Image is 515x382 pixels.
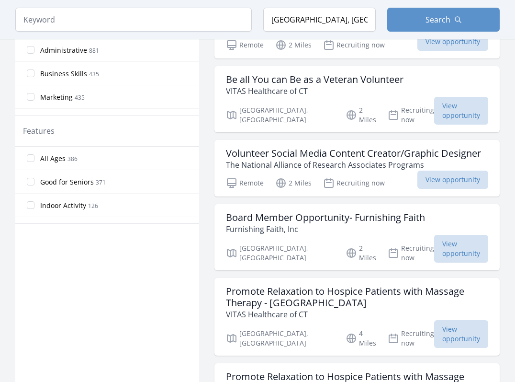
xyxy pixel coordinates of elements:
span: 881 [89,46,99,55]
p: [GEOGRAPHIC_DATA], [GEOGRAPHIC_DATA] [226,105,334,125]
p: 2 Miles [275,39,312,51]
span: Indoor Activity [40,201,86,210]
a: Promote Relaxation to Hospice Patients with Massage Therapy - [GEOGRAPHIC_DATA] VITAS Healthcare ... [214,278,500,356]
a: Be all You can Be as a Veteran Volunteer VITAS Healthcare of CT [GEOGRAPHIC_DATA], [GEOGRAPHIC_DA... [214,66,500,132]
p: The National Alliance of Research Associates Programs [226,159,481,171]
p: 2 Miles [346,243,376,263]
p: Recruiting now [323,39,385,51]
p: 2 Miles [275,177,312,189]
p: [GEOGRAPHIC_DATA], [GEOGRAPHIC_DATA] [226,329,334,348]
span: 435 [89,70,99,78]
h3: Volunteer Social Media Content Creator/Graphic Designer [226,148,481,159]
span: Administrative [40,46,87,55]
p: 2 Miles [346,105,376,125]
h3: Promote Relaxation to Hospice Patients with Massage Therapy - [GEOGRAPHIC_DATA] [226,286,488,309]
p: Recruiting now [388,105,434,125]
input: All Ages 386 [27,154,34,162]
p: Remote [226,39,264,51]
input: Marketing 435 [27,93,34,101]
input: Business Skills 435 [27,69,34,77]
p: Recruiting now [388,329,434,348]
p: Furnishing Faith, Inc [226,223,425,235]
p: VITAS Healthcare of CT [226,309,488,320]
p: Remote [226,177,264,189]
span: All Ages [40,154,66,163]
p: [GEOGRAPHIC_DATA], [GEOGRAPHIC_DATA] [226,243,334,263]
input: Indoor Activity 126 [27,201,34,209]
input: Location [263,8,376,32]
span: Business Skills [40,69,87,79]
span: Marketing [40,93,73,102]
p: Recruiting now [388,243,434,263]
span: 126 [88,202,98,210]
span: 386 [67,155,78,163]
span: Search [425,14,450,25]
span: 435 [75,93,85,102]
a: Volunteer Social Media Content Creator/Graphic Designer The National Alliance of Research Associa... [214,140,500,197]
h3: Be all You can Be as a Veteran Volunteer [226,74,403,85]
span: View opportunity [417,171,488,189]
span: View opportunity [434,320,488,348]
h3: Board Member Opportunity- Furnishing Faith [226,212,425,223]
span: View opportunity [434,97,488,125]
legend: Features [23,125,55,137]
input: Administrative 881 [27,46,34,54]
p: 4 Miles [346,329,376,348]
a: Board Member Opportunity- Furnishing Faith Furnishing Faith, Inc [GEOGRAPHIC_DATA], [GEOGRAPHIC_D... [214,204,500,270]
input: Keyword [15,8,252,32]
span: View opportunity [434,235,488,263]
span: Good for Seniors [40,177,94,187]
p: VITAS Healthcare of CT [226,85,403,97]
p: Recruiting now [323,177,385,189]
input: Good for Seniors 371 [27,178,34,185]
span: 371 [96,178,106,186]
span: View opportunity [417,33,488,51]
button: Search [387,8,500,32]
